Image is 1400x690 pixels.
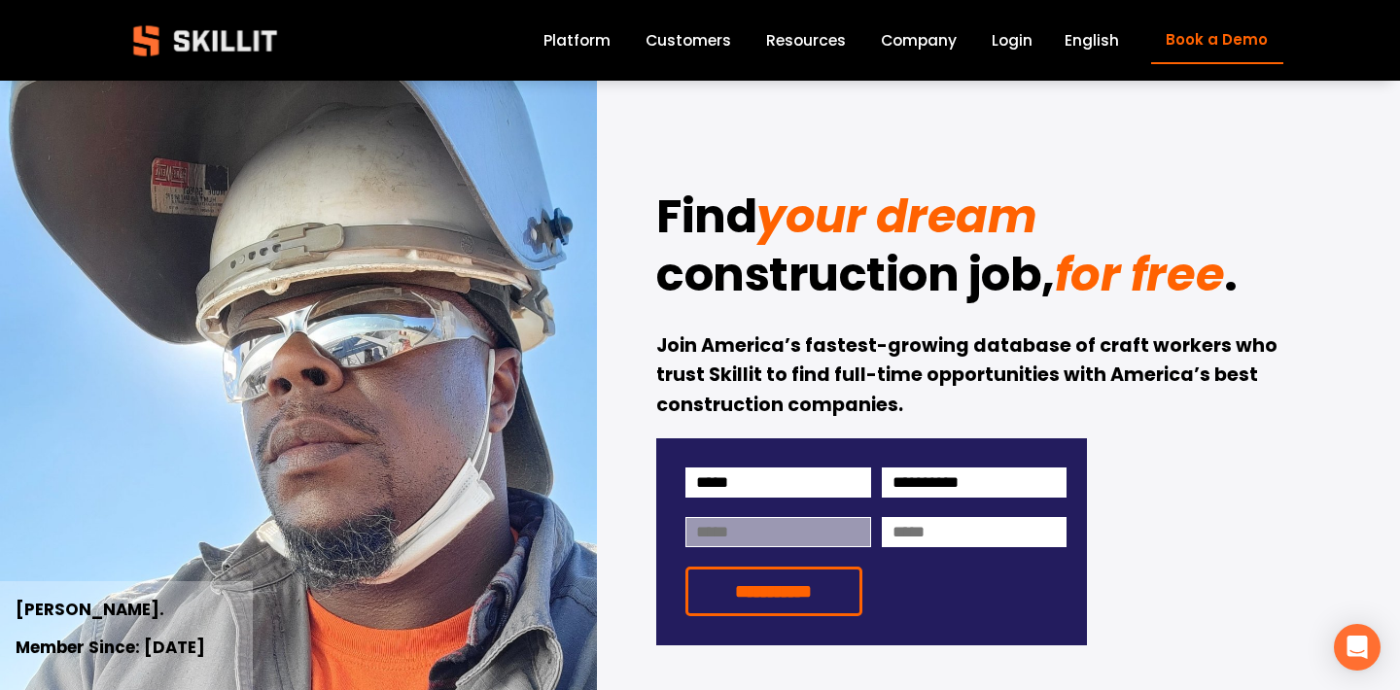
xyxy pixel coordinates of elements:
div: Open Intercom Messenger [1334,624,1381,671]
a: folder dropdown [766,27,846,53]
em: your dream [756,184,1036,249]
a: Book a Demo [1151,17,1283,64]
strong: Join America’s fastest-growing database of craft workers who trust Skillit to find full-time oppo... [656,332,1281,418]
strong: . [1224,242,1238,307]
strong: Find [656,184,756,249]
a: Customers [646,27,731,53]
div: language picker [1065,27,1119,53]
span: English [1065,29,1119,52]
a: Company [881,27,957,53]
strong: [PERSON_NAME]. [16,598,164,621]
span: Resources [766,29,846,52]
strong: Member Since: [DATE] [16,636,205,659]
a: Login [992,27,1032,53]
strong: construction job, [656,242,1055,307]
a: Platform [543,27,611,53]
em: for free [1055,242,1224,307]
img: Skillit [117,12,294,70]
